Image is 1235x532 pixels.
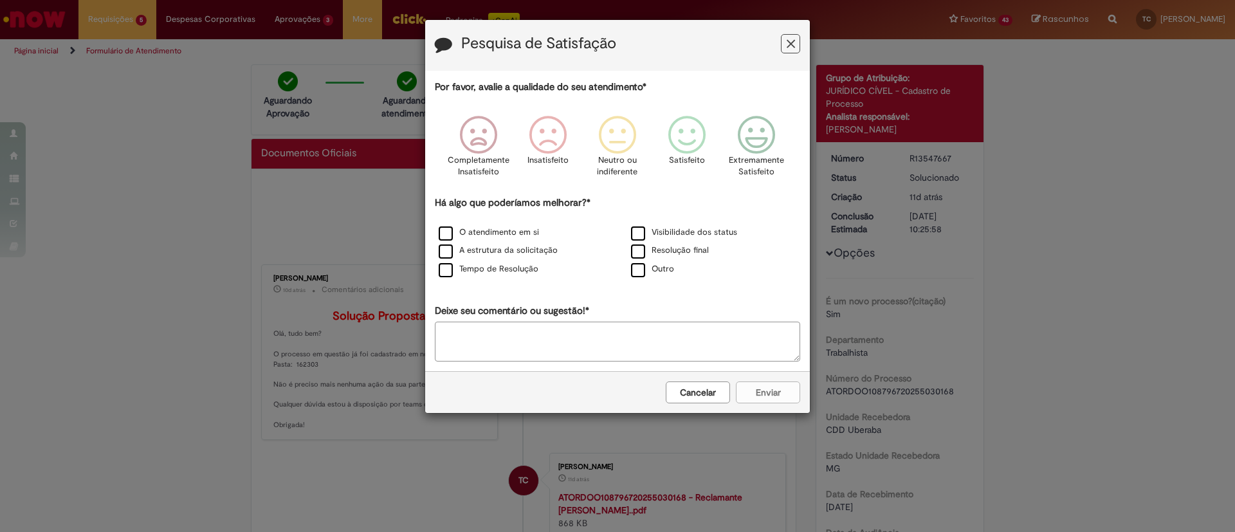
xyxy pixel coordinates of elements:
label: Resolução final [631,244,709,257]
div: Completamente Insatisfeito [445,106,511,194]
label: Por favor, avalie a qualidade do seu atendimento* [435,80,646,94]
label: Pesquisa de Satisfação [461,35,616,52]
div: Satisfeito [654,106,720,194]
button: Cancelar [666,381,730,403]
label: Deixe seu comentário ou sugestão!* [435,304,589,318]
div: Neutro ou indiferente [585,106,650,194]
label: O atendimento em si [439,226,539,239]
p: Neutro ou indiferente [594,154,641,178]
label: Visibilidade dos status [631,226,737,239]
label: Outro [631,263,674,275]
div: Extremamente Satisfeito [724,106,789,194]
p: Extremamente Satisfeito [729,154,784,178]
p: Satisfeito [669,154,705,167]
p: Completamente Insatisfeito [448,154,509,178]
div: Insatisfeito [515,106,581,194]
p: Insatisfeito [527,154,569,167]
label: A estrutura da solicitação [439,244,558,257]
label: Tempo de Resolução [439,263,538,275]
div: Há algo que poderíamos melhorar?* [435,196,800,279]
